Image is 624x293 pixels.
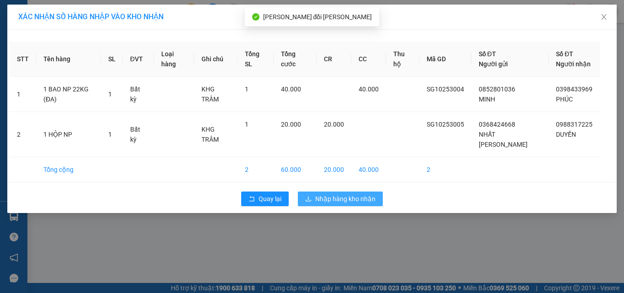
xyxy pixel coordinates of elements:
[263,13,372,21] span: [PERSON_NAME] đổi [PERSON_NAME]
[427,85,464,93] span: SG10253004
[241,192,289,206] button: rollbackQuay lại
[123,112,154,157] td: Bất kỳ
[419,157,471,182] td: 2
[238,157,274,182] td: 2
[36,112,101,157] td: 1 HỘP NP
[305,196,312,203] span: download
[479,50,496,58] span: Số ĐT
[245,85,249,93] span: 1
[479,121,515,128] span: 0368424668
[87,19,185,30] div: HƯƠNG
[556,85,592,93] span: 0398433969
[359,85,379,93] span: 40.000
[281,121,301,128] span: 20.000
[556,121,592,128] span: 0988317225
[298,192,383,206] button: downloadNhập hàng kho nhận
[479,60,508,68] span: Người gửi
[252,13,259,21] span: check-circle
[194,42,238,77] th: Ghi chú
[317,42,351,77] th: CR
[427,121,464,128] span: SG10253005
[36,42,101,77] th: Tên hàng
[281,85,301,93] span: 40.000
[479,96,495,103] span: MINH
[123,42,154,77] th: ĐVT
[556,60,591,68] span: Người nhận
[123,77,154,112] td: Bất kỳ
[479,85,515,93] span: 0852801036
[274,157,317,182] td: 60.000
[245,121,249,128] span: 1
[556,50,573,58] span: Số ĐT
[351,42,386,77] th: CC
[10,112,36,157] td: 2
[259,194,281,204] span: Quay lại
[274,42,317,77] th: Tổng cước
[18,12,164,21] span: XÁC NHẬN SỐ HÀNG NHẬP VÀO KHO NHẬN
[556,96,573,103] span: PHÚC
[108,91,112,98] span: 1
[419,42,471,77] th: Mã GD
[8,8,22,17] span: Gửi:
[324,121,344,128] span: 20.000
[201,126,219,143] span: KHG TRÂM
[10,77,36,112] td: 1
[36,77,101,112] td: 1 BAO NP 22KG (ĐA)
[556,131,576,138] span: DUYẾN
[201,85,219,103] span: KHG TRÂM
[108,131,112,138] span: 1
[8,50,81,61] div: YẾN
[238,42,274,77] th: Tổng SL
[600,13,608,21] span: close
[10,42,36,77] th: STT
[351,157,386,182] td: 40.000
[249,196,255,203] span: rollback
[591,5,617,30] button: Close
[386,42,419,77] th: Thu hộ
[317,157,351,182] td: 20.000
[8,8,81,50] div: [PERSON_NAME] Tư [PERSON_NAME]
[479,131,528,148] span: NHẤT [PERSON_NAME]
[101,42,123,77] th: SL
[36,157,101,182] td: Tổng cộng
[154,42,194,77] th: Loại hàng
[315,194,375,204] span: Nhập hàng kho nhận
[87,9,109,18] span: Nhận:
[87,8,185,19] div: [PERSON_NAME]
